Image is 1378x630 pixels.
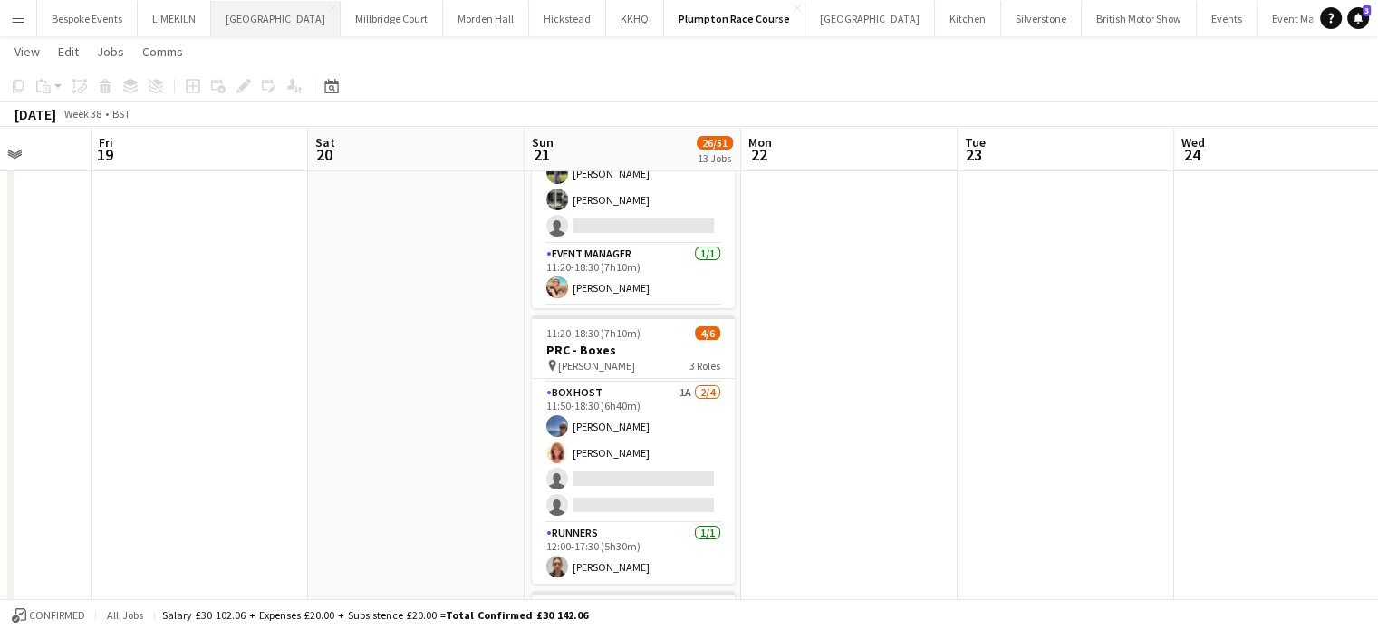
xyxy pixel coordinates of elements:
app-card-role: Box Host1A2/411:50-18:30 (6h40m)[PERSON_NAME][PERSON_NAME] [532,383,735,523]
button: KKHQ [606,1,664,36]
div: Salary £30 102.06 + Expenses £20.00 + Subsistence £20.00 = [162,608,588,622]
button: Morden Hall [443,1,529,36]
div: BST [112,107,130,121]
button: LIMEKILN [138,1,211,36]
span: All jobs [103,608,147,622]
span: 23 [962,144,986,165]
span: Wed [1181,134,1205,150]
button: [GEOGRAPHIC_DATA] [805,1,935,36]
span: 3 [1363,5,1371,16]
a: Edit [51,40,86,63]
button: Confirmed [9,606,88,625]
app-card-role: Event Manager1/111:20-18:30 (7h10m)[PERSON_NAME] [532,244,735,305]
span: Fri [99,134,113,150]
app-job-card: 11:00-18:30 (7h30m)7/12PRC - Marquee4 RolesRunners1A3/411:00-17:30 (6h30m)[PERSON_NAME][PERSON_NA... [532,40,735,308]
span: Comms [142,44,183,60]
span: 21 [529,144,554,165]
button: Hickstead [529,1,606,36]
span: 24 [1179,144,1205,165]
span: Week 38 [60,107,105,121]
span: View [14,44,40,60]
a: 3 [1347,7,1369,29]
span: 22 [746,144,772,165]
button: Silverstone [1001,1,1082,36]
span: Total Confirmed £30 142.06 [446,608,588,622]
span: Sat [315,134,335,150]
span: Mon [748,134,772,150]
a: Comms [135,40,190,63]
span: Jobs [97,44,124,60]
a: Jobs [90,40,131,63]
button: Plumpton Race Course [664,1,805,36]
button: Kitchen [935,1,1001,36]
span: 11:20-18:30 (7h10m) [546,326,641,340]
button: Millbridge Court [341,1,443,36]
app-card-role: Runners1A3/411:00-17:30 (6h30m)[PERSON_NAME][PERSON_NAME][PERSON_NAME] [532,103,735,244]
app-job-card: 11:20-18:30 (7h10m)4/6PRC - Boxes [PERSON_NAME]3 RolesBox Manager1/111:20-18:30 (7h10m) Other Age... [532,315,735,584]
span: Sun [532,134,554,150]
span: Confirmed [29,609,85,622]
a: View [7,40,47,63]
button: British Motor Show [1082,1,1197,36]
span: 4/6 [695,326,720,340]
button: Event Managers [1258,1,1362,36]
button: [GEOGRAPHIC_DATA] [211,1,341,36]
span: Tue [965,134,986,150]
span: 20 [313,144,335,165]
h3: PRC - Boxes [532,342,735,358]
button: Events [1197,1,1258,36]
button: Bespoke Events [37,1,138,36]
span: Edit [58,44,79,60]
span: 26/51 [697,136,733,150]
div: 13 Jobs [698,151,732,165]
span: [PERSON_NAME] [558,359,635,373]
div: [DATE] [14,105,56,123]
span: 3 Roles [689,359,720,373]
span: 19 [96,144,113,165]
app-card-role: Runners1/112:00-17:30 (5h30m)[PERSON_NAME] [532,523,735,585]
